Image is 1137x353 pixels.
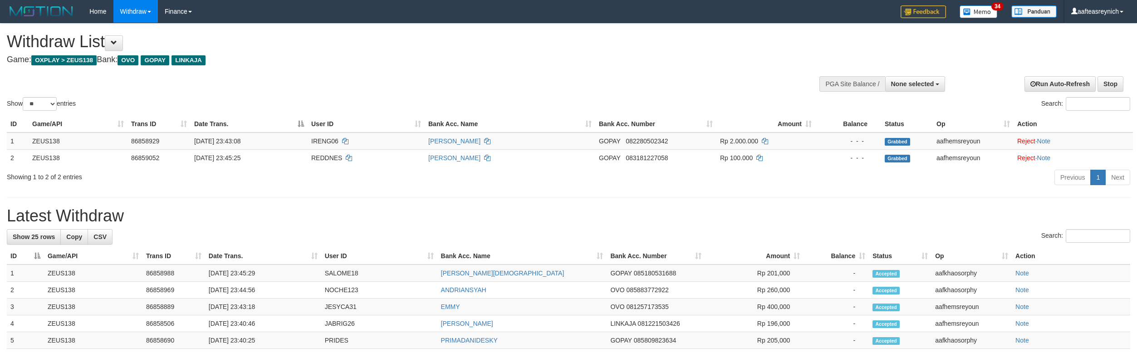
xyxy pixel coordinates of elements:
[1054,170,1091,185] a: Previous
[901,5,946,18] img: Feedback.jpg
[1024,76,1096,92] a: Run Auto-Refresh
[66,233,82,240] span: Copy
[29,116,127,132] th: Game/API: activate to sort column ascending
[716,116,815,132] th: Amount: activate to sort column ascending
[1012,248,1130,265] th: Action
[118,55,138,65] span: OVO
[1014,132,1133,150] td: ·
[44,265,142,282] td: ZEUS138
[7,332,44,349] td: 5
[637,320,680,327] span: Copy 081221503426 to clipboard
[933,116,1014,132] th: Op: activate to sort column ascending
[1014,116,1133,132] th: Action
[610,303,624,310] span: OVO
[1041,97,1130,111] label: Search:
[44,299,142,315] td: ZEUS138
[437,248,607,265] th: Bank Acc. Name: activate to sort column ascending
[7,97,76,111] label: Show entries
[885,76,946,92] button: None selected
[933,132,1014,150] td: aafhemsreyoun
[29,149,127,166] td: ZEUS138
[311,154,342,162] span: REDDNES
[321,315,437,332] td: JABRIG26
[720,137,758,145] span: Rp 2.000.000
[1017,154,1035,162] a: Reject
[141,55,169,65] span: GOPAY
[891,80,934,88] span: None selected
[931,315,1012,332] td: aafhemsreyoun
[815,116,881,132] th: Balance
[23,97,57,111] select: Showentries
[7,33,749,51] h1: Withdraw List
[1015,303,1029,310] a: Note
[1014,149,1133,166] td: ·
[93,233,107,240] span: CSV
[872,304,900,311] span: Accepted
[960,5,998,18] img: Button%20Memo.svg
[705,265,804,282] td: Rp 201,000
[804,248,869,265] th: Balance: activate to sort column ascending
[931,282,1012,299] td: aafkhaosorphy
[626,154,668,162] span: Copy 083181227058 to clipboard
[205,315,321,332] td: [DATE] 23:40:46
[131,154,159,162] span: 86859052
[321,299,437,315] td: JESYCA31
[441,320,493,327] a: [PERSON_NAME]
[626,303,668,310] span: Copy 081257173535 to clipboard
[933,149,1014,166] td: aafhemsreyoun
[321,282,437,299] td: NOCHE123
[1037,154,1051,162] a: Note
[705,248,804,265] th: Amount: activate to sort column ascending
[205,248,321,265] th: Date Trans.: activate to sort column ascending
[7,315,44,332] td: 4
[321,332,437,349] td: PRIDES
[1015,270,1029,277] a: Note
[1015,337,1029,344] a: Note
[610,270,632,277] span: GOPAY
[610,337,632,344] span: GOPAY
[44,315,142,332] td: ZEUS138
[142,265,205,282] td: 86858988
[872,337,900,345] span: Accepted
[7,265,44,282] td: 1
[31,55,97,65] span: OXPLAY > ZEUS138
[705,332,804,349] td: Rp 205,000
[720,154,753,162] span: Rp 100.000
[7,55,749,64] h4: Game: Bank:
[931,332,1012,349] td: aafkhaosorphy
[7,5,76,18] img: MOTION_logo.png
[626,137,668,145] span: Copy 082280502342 to clipboard
[804,315,869,332] td: -
[931,248,1012,265] th: Op: activate to sort column ascending
[7,229,61,245] a: Show 25 rows
[819,137,877,146] div: - - -
[634,337,676,344] span: Copy 085809823634 to clipboard
[705,282,804,299] td: Rp 260,000
[44,332,142,349] td: ZEUS138
[205,282,321,299] td: [DATE] 23:44:56
[13,233,55,240] span: Show 25 rows
[428,154,480,162] a: [PERSON_NAME]
[819,76,885,92] div: PGA Site Balance /
[991,2,1004,10] span: 34
[931,265,1012,282] td: aafkhaosorphy
[804,332,869,349] td: -
[44,248,142,265] th: Game/API: activate to sort column ascending
[142,332,205,349] td: 86858690
[885,138,910,146] span: Grabbed
[1015,320,1029,327] a: Note
[626,286,668,294] span: Copy 085883772922 to clipboard
[172,55,206,65] span: LINKAJA
[804,299,869,315] td: -
[7,169,467,181] div: Showing 1 to 2 of 2 entries
[194,154,240,162] span: [DATE] 23:45:25
[425,116,595,132] th: Bank Acc. Name: activate to sort column ascending
[705,315,804,332] td: Rp 196,000
[205,332,321,349] td: [DATE] 23:40:25
[804,282,869,299] td: -
[131,137,159,145] span: 86858929
[599,137,620,145] span: GOPAY
[1017,137,1035,145] a: Reject
[1090,170,1106,185] a: 1
[60,229,88,245] a: Copy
